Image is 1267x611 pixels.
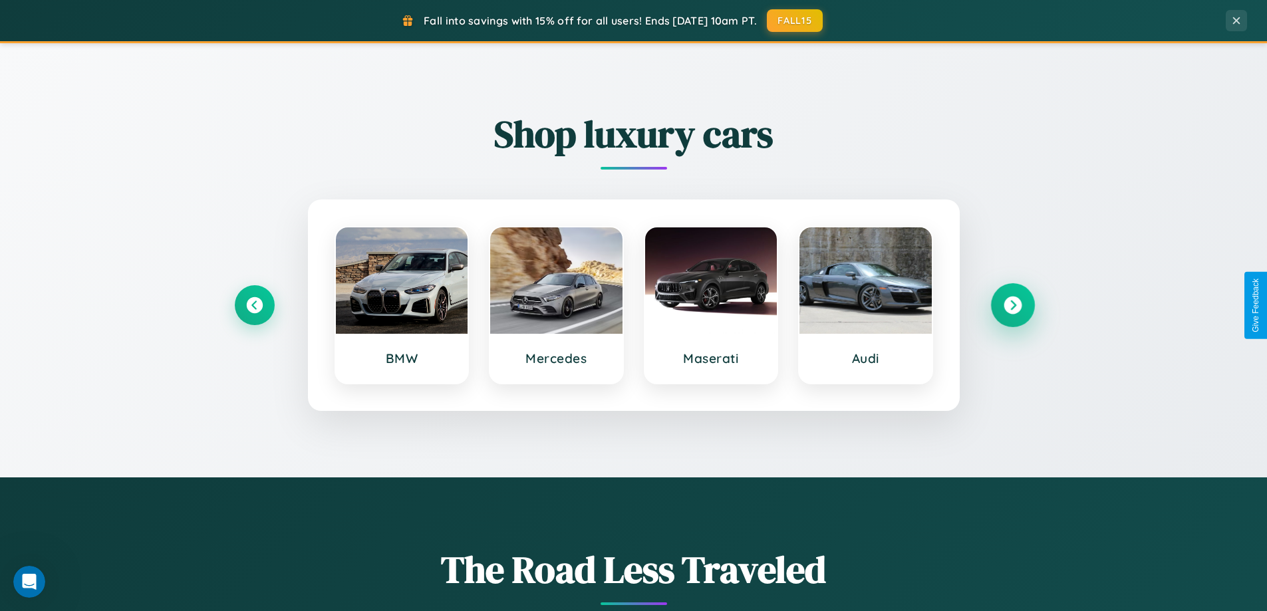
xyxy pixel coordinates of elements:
[235,108,1033,160] h2: Shop luxury cars
[813,350,918,366] h3: Audi
[424,14,757,27] span: Fall into savings with 15% off for all users! Ends [DATE] 10am PT.
[235,544,1033,595] h1: The Road Less Traveled
[349,350,455,366] h3: BMW
[767,9,823,32] button: FALL15
[13,566,45,598] iframe: Intercom live chat
[1251,279,1260,332] div: Give Feedback
[658,350,764,366] h3: Maserati
[503,350,609,366] h3: Mercedes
